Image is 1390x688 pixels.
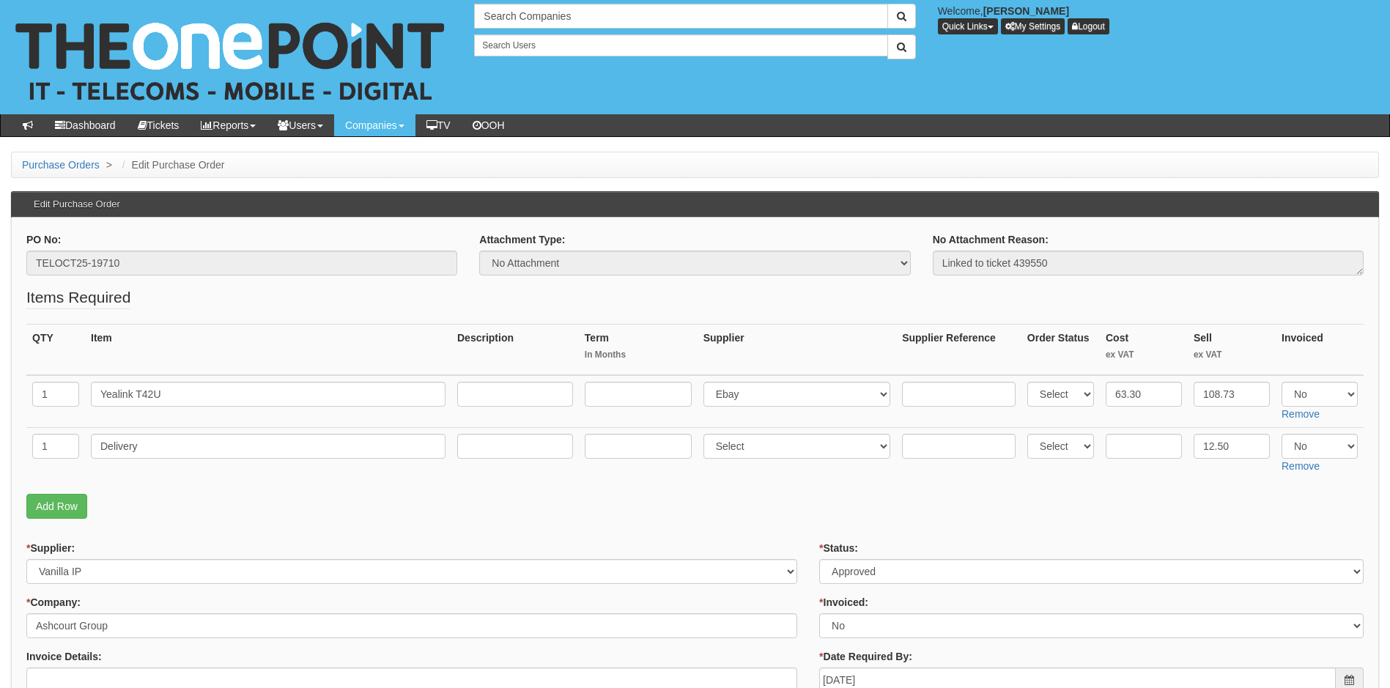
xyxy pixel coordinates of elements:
[26,649,102,664] label: Invoice Details:
[983,5,1069,17] b: [PERSON_NAME]
[585,349,692,361] small: In Months
[938,18,998,34] button: Quick Links
[1276,325,1364,376] th: Invoiced
[579,325,698,376] th: Term
[1282,460,1320,472] a: Remove
[927,4,1390,34] div: Welcome,
[26,595,81,610] label: Company:
[26,541,75,555] label: Supplier:
[26,325,85,376] th: QTY
[119,158,225,172] li: Edit Purchase Order
[819,595,868,610] label: Invoiced:
[1106,349,1182,361] small: ex VAT
[26,232,61,247] label: PO No:
[474,4,887,29] input: Search Companies
[44,114,127,136] a: Dashboard
[1021,325,1100,376] th: Order Status
[127,114,191,136] a: Tickets
[451,325,579,376] th: Description
[1100,325,1188,376] th: Cost
[698,325,897,376] th: Supplier
[26,494,87,519] a: Add Row
[474,34,887,56] input: Search Users
[26,192,127,217] h3: Edit Purchase Order
[103,159,116,171] span: >
[1194,349,1270,361] small: ex VAT
[1068,18,1109,34] a: Logout
[190,114,267,136] a: Reports
[26,286,130,309] legend: Items Required
[1188,325,1276,376] th: Sell
[819,649,912,664] label: Date Required By:
[267,114,334,136] a: Users
[334,114,415,136] a: Companies
[933,232,1049,247] label: No Attachment Reason:
[896,325,1021,376] th: Supplier Reference
[1282,408,1320,420] a: Remove
[1001,18,1065,34] a: My Settings
[415,114,462,136] a: TV
[22,159,100,171] a: Purchase Orders
[85,325,451,376] th: Item
[933,251,1364,275] textarea: Linked to ticket 439550
[479,232,565,247] label: Attachment Type:
[819,541,858,555] label: Status:
[462,114,516,136] a: OOH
